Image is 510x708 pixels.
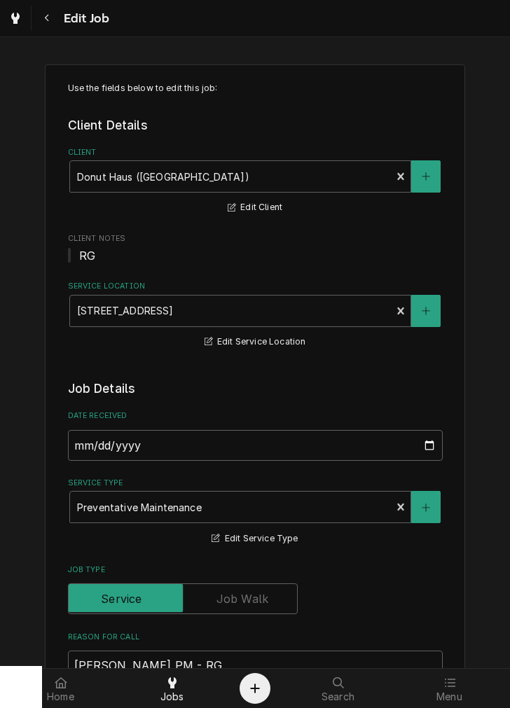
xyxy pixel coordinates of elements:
[68,281,443,350] div: Service Location
[47,691,74,702] span: Home
[283,672,393,705] a: Search
[68,410,443,422] label: Date Received
[202,333,308,351] button: Edit Service Location
[68,116,443,134] legend: Client Details
[60,9,109,28] span: Edit Job
[394,672,504,705] a: Menu
[436,691,462,702] span: Menu
[160,691,184,702] span: Jobs
[68,247,443,264] span: Client Notes
[68,281,443,292] label: Service Location
[422,306,430,316] svg: Create New Location
[68,82,443,95] p: Use the fields below to edit this job:
[68,478,443,547] div: Service Type
[117,672,227,705] a: Jobs
[68,564,443,576] label: Job Type
[226,199,284,216] button: Edit Client
[68,233,443,263] div: Client Notes
[34,6,60,31] button: Navigate back
[411,295,441,327] button: Create New Location
[422,172,430,181] svg: Create New Client
[3,6,28,31] a: Go to Jobs
[68,380,443,398] legend: Job Details
[68,147,443,216] div: Client
[68,233,443,244] span: Client Notes
[68,430,443,461] input: yyyy-mm-dd
[411,160,441,193] button: Create New Client
[322,691,354,702] span: Search
[209,530,300,548] button: Edit Service Type
[68,564,443,614] div: Job Type
[240,673,270,704] button: Create Object
[68,410,443,460] div: Date Received
[68,147,443,158] label: Client
[422,503,430,513] svg: Create New Service
[68,632,443,643] label: Reason For Call
[6,672,116,705] a: Home
[79,249,95,263] span: RG
[411,491,441,523] button: Create New Service
[68,478,443,489] label: Service Type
